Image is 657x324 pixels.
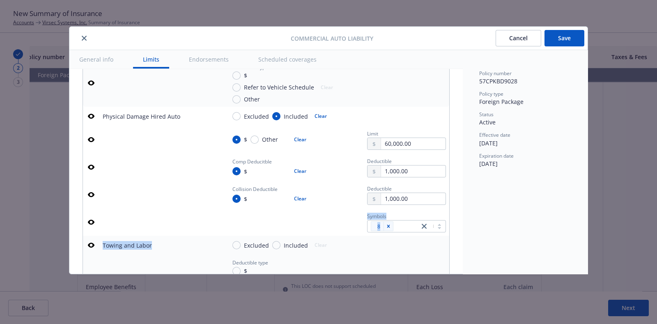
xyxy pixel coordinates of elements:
[133,50,169,69] button: Limits
[367,185,392,192] span: Deductible
[103,241,152,250] div: Towing and Labor
[244,135,247,144] span: $
[232,112,241,120] input: Excluded
[232,71,241,80] input: $
[544,30,584,46] button: Save
[79,33,89,43] button: close
[367,158,392,165] span: Deductible
[381,138,446,149] input: 0.00
[248,50,326,69] button: Scheduled coverages
[479,70,512,77] span: Policy number
[244,167,247,176] span: $
[381,193,446,205] input: 0.00
[179,50,239,69] button: Endorsements
[381,165,446,177] input: 0.00
[272,241,280,249] input: Included
[374,222,380,231] span: 8
[272,112,280,120] input: Included
[244,71,247,80] span: $
[232,267,241,275] input: $
[232,83,241,92] input: Refer to Vehicle Schedule
[289,193,311,205] button: Clear
[289,165,311,177] button: Clear
[479,152,514,159] span: Expiration date
[479,111,494,118] span: Status
[69,50,123,69] button: General info
[479,131,510,138] span: Effective date
[244,267,247,275] span: $
[232,241,241,249] input: Excluded
[419,221,429,231] a: close
[496,30,541,46] button: Cancel
[244,83,314,92] span: Refer to Vehicle Schedule
[384,221,393,231] div: Remove [object Object]
[244,241,269,250] span: Excluded
[244,112,269,121] span: Excluded
[284,241,308,250] span: Included
[479,77,517,85] span: 57CPKBD9028
[479,118,496,126] span: Active
[479,139,498,147] span: [DATE]
[291,34,373,43] span: Commercial Auto Liability
[367,130,378,137] span: Limit
[262,135,278,144] span: Other
[232,158,272,165] span: Comp Deducitble
[289,134,311,145] button: Clear
[250,136,259,144] input: Other
[103,112,180,121] div: Physical Damage Hired Auto
[310,110,332,122] button: Clear
[244,195,247,203] span: $
[232,136,241,144] input: $
[232,195,241,203] input: $
[479,98,524,106] span: Foreign Package
[232,259,268,266] span: Deductible type
[367,213,386,220] span: Symbols
[377,222,380,231] span: 8
[479,160,498,168] span: [DATE]
[479,90,503,97] span: Policy type
[284,112,308,121] span: Included
[232,167,241,175] input: $
[244,95,260,103] span: Other
[232,186,278,193] span: Collision Deductible
[232,95,241,103] input: Other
